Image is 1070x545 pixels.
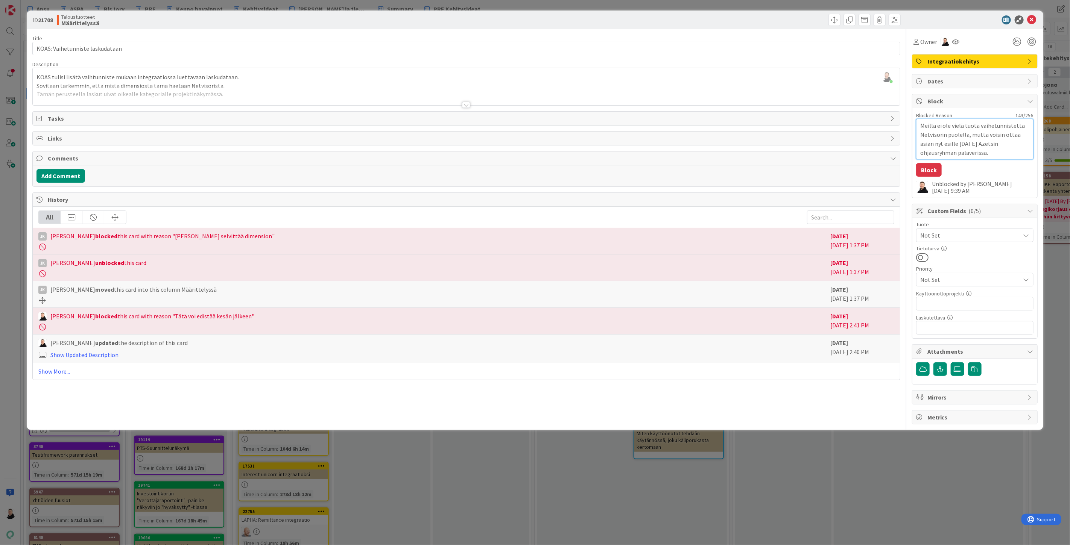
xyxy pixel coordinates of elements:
b: unblocked [95,259,124,266]
div: Tietoturva [916,246,1034,251]
img: KHqomuoKQRjoNQxyxxwtZmjOUFPU5med.jpg [882,72,892,82]
button: Block [916,163,942,177]
span: Links [48,134,886,143]
label: Title [32,35,42,42]
span: History [48,195,886,204]
div: JK [38,286,47,294]
a: Show More... [38,367,894,376]
span: [PERSON_NAME] the description of this card [50,338,188,347]
div: JK [38,259,47,267]
div: [DATE] 1:37 PM [830,232,894,250]
span: [PERSON_NAME] this card with reason "[PERSON_NAME] selvittää dimension" [50,232,275,241]
div: JK [38,232,47,241]
button: Add Comment [36,169,85,183]
label: Laskutettava [916,314,945,321]
div: 143 / 256 [955,112,1034,119]
span: ( 0/5 ) [969,207,981,215]
b: Määrittelyssä [61,20,99,26]
span: Taloustuotteet [61,14,99,20]
a: Show Updated Description [50,351,119,359]
img: AN [38,312,47,321]
b: 21708 [38,16,53,24]
span: Not Set [920,274,1017,285]
div: Tuote [916,222,1034,227]
b: updated [95,339,118,347]
b: [DATE] [830,312,848,320]
div: [DATE] 1:37 PM [830,285,894,304]
label: Blocked Reason [916,112,953,119]
span: [PERSON_NAME] this card with reason "Tätä voi edistää kesän jälkeen" [50,312,254,321]
span: ID [32,15,53,24]
label: Käyttöönottoprojekti [916,290,964,297]
p: Sovitaan tarkemmin, että mistä dimensiosta tämä haetaan Netvisorista. [36,82,896,90]
span: Block [927,97,1024,106]
span: Custom Fields [927,206,1024,215]
span: Metrics [927,413,1024,422]
span: Description [32,61,58,68]
div: [DATE] 2:41 PM [830,312,894,330]
img: AN [38,339,47,347]
span: Support [16,1,34,10]
b: [DATE] [830,286,848,293]
div: [DATE] 1:37 PM [830,258,894,277]
span: [PERSON_NAME] this card into this column Määrittelyssä [50,285,217,294]
div: [DATE] 2:40 PM [830,338,894,359]
span: Mirrors [927,393,1024,402]
b: blocked [95,312,117,320]
span: [PERSON_NAME] this card [50,258,146,267]
input: type card name here... [32,42,900,55]
b: [DATE] [830,339,848,347]
span: Attachments [927,347,1024,356]
span: Owner [920,37,937,46]
span: Tasks [48,114,886,123]
b: [DATE] [830,259,848,266]
img: AN [916,181,928,193]
span: Dates [927,77,1024,86]
b: blocked [95,232,117,240]
span: Not Set [920,230,1017,241]
div: Unblocked by [PERSON_NAME] [DATE] 9:39 AM [932,180,1034,194]
span: Integraatiokehitys [927,57,1024,66]
div: Priority [916,266,1034,271]
b: moved [95,286,114,293]
p: KOAS tulisi lisätä vaihtunniste mukaan integraatiossa luettavaan laskudataan. [36,73,896,82]
div: All [39,211,61,224]
span: Comments [48,154,886,163]
img: AN [941,38,949,46]
b: [DATE] [830,232,848,240]
input: Search... [807,210,894,224]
